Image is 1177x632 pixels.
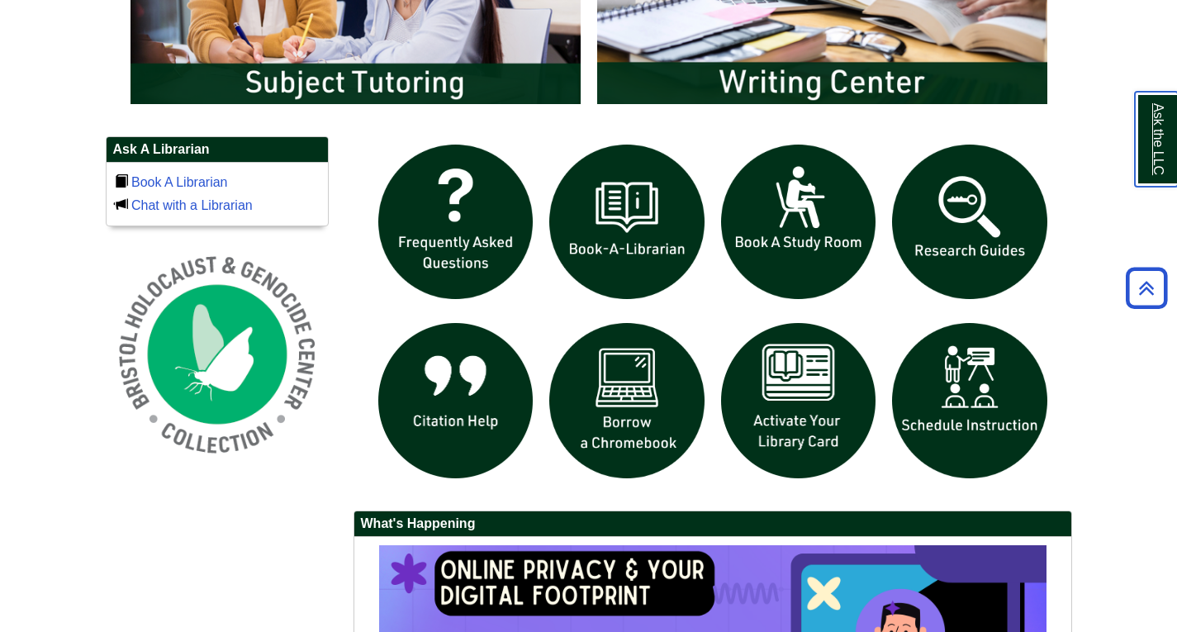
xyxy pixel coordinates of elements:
a: Back to Top [1120,277,1173,299]
img: Borrow a chromebook icon links to the borrow a chromebook web page [541,315,713,487]
img: citation help icon links to citation help guide page [370,315,542,487]
a: Chat with a Librarian [131,198,253,212]
div: slideshow [370,136,1056,494]
h2: Ask A Librarian [107,137,328,163]
img: Book a Librarian icon links to book a librarian web page [541,136,713,308]
img: activate Library Card icon links to form to activate student ID into library card [713,315,885,487]
a: Book A Librarian [131,175,228,189]
img: frequently asked questions [370,136,542,308]
img: Holocaust and Genocide Collection [106,243,329,466]
h2: What's Happening [354,511,1071,537]
img: For faculty. Schedule Library Instruction icon links to form. [884,315,1056,487]
img: book a study room icon links to book a study room web page [713,136,885,308]
img: Research Guides icon links to research guides web page [884,136,1056,308]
